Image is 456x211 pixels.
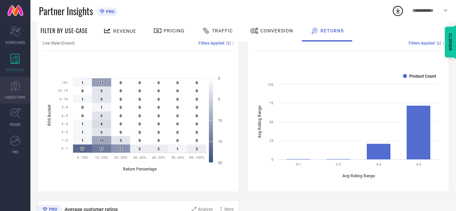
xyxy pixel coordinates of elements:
[296,162,301,166] text: 0-1
[81,105,83,110] text: 0
[409,41,435,46] span: Filters Applied
[62,81,68,84] text: 15+
[376,162,381,166] text: 3-4
[218,76,220,81] text: 0
[342,174,375,178] tspan: Avg Rating Range
[120,122,122,126] text: 0
[100,97,102,102] text: 3
[139,81,141,85] text: 0
[12,149,19,154] span: FWD
[47,105,52,126] tspan: ROS Bucket
[158,122,160,126] text: 0
[62,138,68,142] text: 1 - 2
[123,167,157,172] tspan: Return Percentage
[77,156,88,159] text: 0 - 10%
[158,105,160,110] text: 0
[218,139,222,144] text: 15
[118,147,122,151] text: 12
[43,41,75,46] span: Live Style (Count)
[100,105,102,110] text: 1
[271,158,273,161] text: 0
[158,81,160,85] text: 0
[257,105,262,138] tspan: Avg Rating Range
[176,138,178,143] text: 0
[196,89,198,93] text: 0
[196,130,198,135] text: 0
[269,101,273,105] text: 75
[120,138,122,143] text: 3
[81,130,83,135] text: 1
[139,138,141,143] text: 0
[269,120,273,124] text: 50
[196,81,198,85] text: 0
[139,89,141,93] text: 0
[5,95,26,100] span: SUGGESTIONS
[95,156,108,159] text: 10 - 20%
[81,114,83,118] text: 0
[176,89,178,93] text: 0
[176,105,178,110] text: 0
[80,147,84,151] text: 17
[62,147,68,150] text: 0 - 1
[171,156,184,159] text: 50 - 60%
[100,114,102,118] text: 3
[176,114,178,118] text: 0
[133,156,146,159] text: 30 - 40%
[41,27,88,35] span: Filter By Use-Case
[269,139,273,142] text: 25
[164,28,185,33] span: Pricing
[9,122,21,127] span: TRENDS
[189,156,204,159] text: 90 - 100%
[139,97,141,102] text: 0
[100,89,102,93] text: 3
[392,5,404,17] div: Open download list
[158,138,160,143] text: 0
[196,147,198,151] text: 2
[196,97,198,102] text: 0
[196,114,198,118] text: 0
[176,97,178,102] text: 0
[62,122,68,126] text: 3 - 4
[267,83,273,86] text: 100
[212,28,233,33] span: Traffic
[196,122,198,126] text: 0
[120,105,122,110] text: 0
[336,162,341,166] text: 2-3
[158,147,160,151] text: 2
[100,122,103,126] text: 4
[104,9,115,14] span: PRO
[139,147,141,151] text: 2
[176,122,178,126] text: 0
[120,89,122,93] text: 0
[39,4,93,18] span: Partner Insights
[139,130,141,135] text: 0
[81,81,83,85] text: 1
[320,28,344,33] span: Returns
[120,97,122,102] text: 0
[99,138,103,143] text: 10
[416,162,421,166] text: 4-5
[62,130,68,134] text: 2 - 3
[198,41,224,46] span: Filters Applied
[6,67,25,72] span: WORKSPACE
[113,28,136,34] span: Revenue
[120,114,122,118] text: 0
[5,40,25,45] span: SCORECARDS
[120,81,122,85] text: 0
[409,74,436,79] text: Product Count
[99,147,103,151] text: 15
[218,118,222,123] text: 10
[100,130,102,135] text: 3
[81,138,83,143] text: 1
[139,122,141,126] text: 0
[59,97,68,101] text: 6 - 10
[158,114,160,118] text: 0
[81,122,83,126] text: 1
[176,81,178,85] text: 0
[176,130,178,135] text: 0
[81,97,83,102] text: 1
[158,89,160,93] text: 0
[260,28,293,33] span: Conversion
[57,89,68,93] text: 10 - 15
[139,114,141,118] text: 0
